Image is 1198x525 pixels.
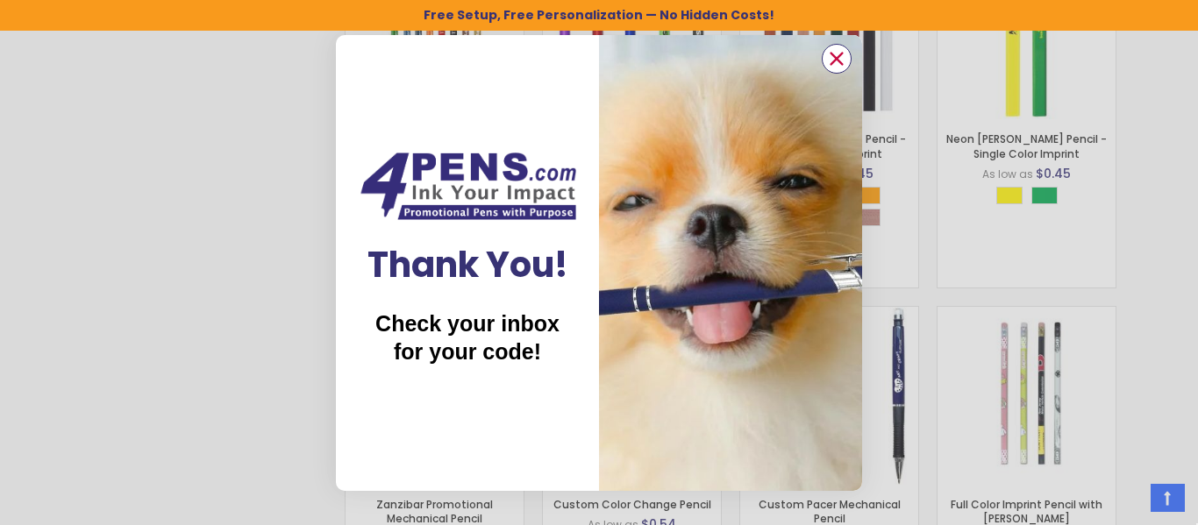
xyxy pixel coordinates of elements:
[822,44,852,74] button: Close dialog
[353,147,581,225] img: Couch
[375,311,560,364] span: Check your inbox for your code!
[599,35,862,491] img: b2d7038a-49cb-4a70-a7cc-c7b8314b33fd.jpeg
[367,240,568,289] span: Thank You!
